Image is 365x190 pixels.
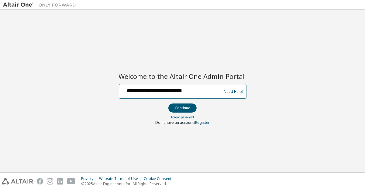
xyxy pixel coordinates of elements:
img: instagram.svg [47,178,53,185]
p: © 2025 Altair Engineering, Inc. All Rights Reserved. [81,181,175,186]
h2: Welcome to the Altair One Admin Portal [119,72,246,80]
img: youtube.svg [67,178,76,185]
img: Altair One [3,2,79,8]
a: Forgot password [171,115,194,119]
button: Continue [168,103,197,113]
span: Don't have an account? [155,120,195,125]
img: altair_logo.svg [2,178,33,185]
div: Privacy [81,176,99,181]
a: Register [195,120,210,125]
div: Cookie Consent [144,176,175,181]
img: facebook.svg [37,178,43,185]
div: Website Terms of Use [99,176,144,181]
img: linkedin.svg [57,178,63,185]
